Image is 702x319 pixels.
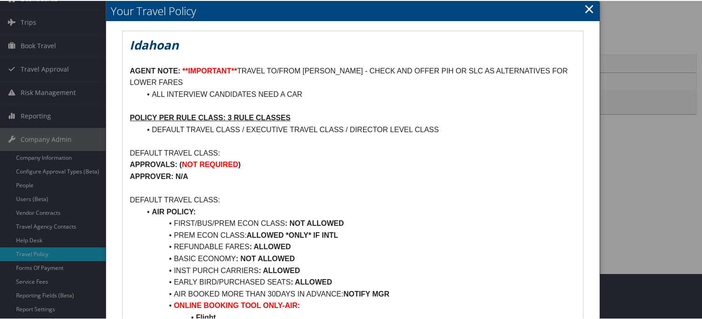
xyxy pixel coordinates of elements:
[141,217,576,229] li: FIRST/BUS/PREM ECON CLASS
[141,229,576,241] li: PREM ECON CLASS:
[141,252,576,264] li: BASIC ECONOMY
[175,172,188,179] strong: N/A
[291,277,332,285] strong: : ALLOWED
[130,160,177,168] strong: APPROVALS:
[249,242,291,250] strong: : ALLOWED
[130,66,180,74] strong: AGENT NOTE:
[130,113,290,121] u: POLICY PER RULE CLASS: 3 RULE CLASSES
[247,230,338,238] strong: ALLOWED *ONLY* IF INTL
[343,289,389,297] strong: NOTIFY MGR
[130,64,576,88] p: TRAVEL TO/FROM [PERSON_NAME] - CHECK AND OFFER PIH OR SLC AS ALTERNATIVES FOR LOWER FARES
[130,193,576,205] p: DEFAULT TRAVEL CLASS:
[152,207,196,215] strong: AIR POLICY:
[130,146,576,158] p: DEFAULT TRAVEL CLASS:
[130,172,173,179] strong: APPROVER:
[180,160,182,168] strong: (
[141,275,576,287] li: EARLY BIRD/PURCHASED SEATS
[236,254,295,262] strong: : NOT ALLOWED
[141,123,576,135] li: DEFAULT TRAVEL CLASS / EXECUTIVE TRAVEL CLASS / DIRECTOR LEVEL CLASS
[285,218,344,226] strong: : NOT ALLOWED
[182,160,238,168] strong: NOT REQUIRED
[141,287,576,299] li: AIR BOOKED MORE THAN 30DAYS IN ADVANCE:
[141,264,576,276] li: INST PURCH CARRIERS
[141,240,576,252] li: REFUNDABLE FARES
[141,88,576,100] li: ALL INTERVIEW CANDIDATES NEED A CAR
[174,301,300,308] strong: ONLINE BOOKING TOOL ONLY-AIR:
[238,160,241,168] strong: )
[130,36,179,52] em: Idahoan
[259,266,300,274] strong: : ALLOWED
